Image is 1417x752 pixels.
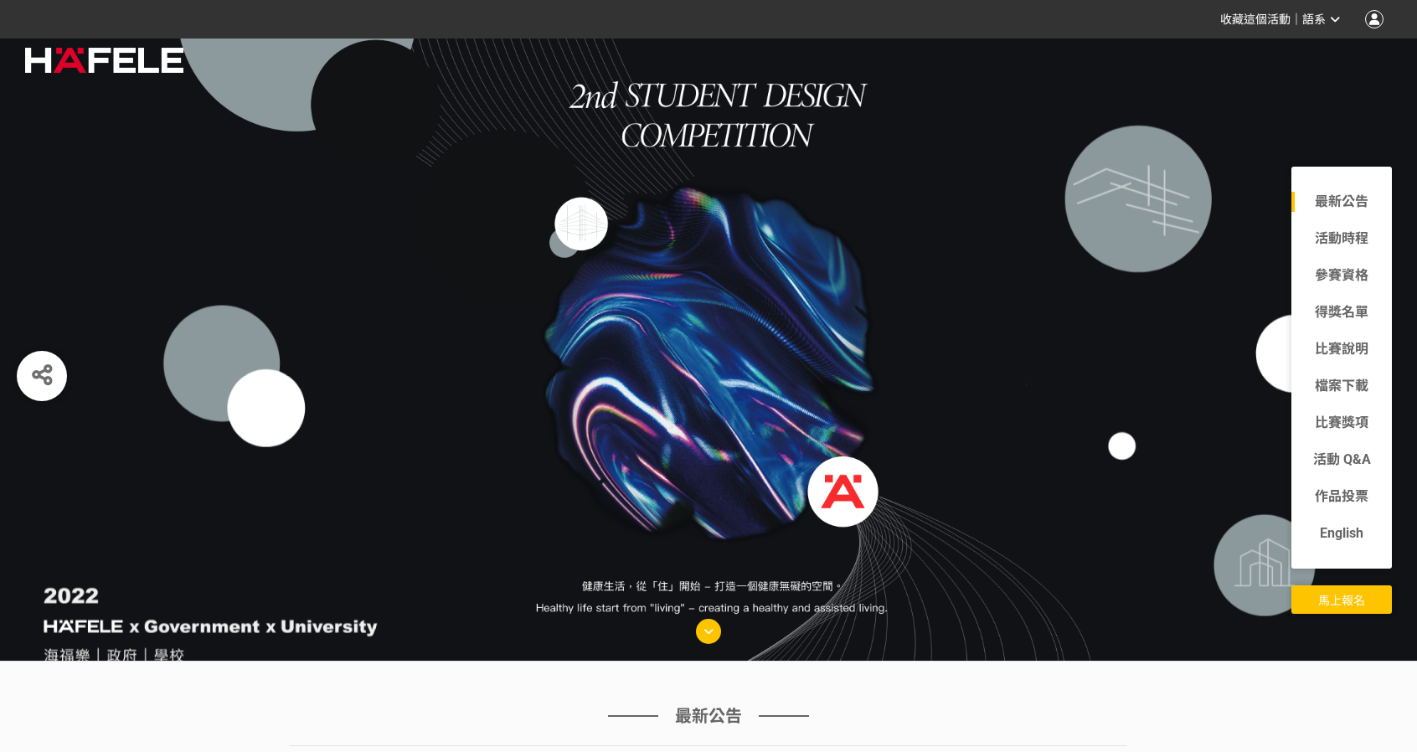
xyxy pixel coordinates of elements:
[675,703,742,729] span: 最新公告
[1291,413,1392,433] a: 比賽獎項
[1291,376,1392,396] a: 檔案下載
[107,16,1311,693] img: b5ca9c17-09c0-5355-9464-d3b248e459e0.png
[1291,265,1392,286] a: 參賽資格
[1291,192,1392,212] a: 最新公告
[1291,450,1392,470] a: 活動 Q&A
[1320,525,1363,541] span: English
[1291,523,1392,543] a: English
[1318,594,1365,607] span: 馬上報名
[1302,13,1326,26] span: 語系
[1291,229,1392,249] a: 活動時程
[1291,302,1392,322] a: 得獎名單
[1315,488,1368,504] span: 作品投票
[1291,11,1302,28] span: ｜
[1291,339,1392,359] a: 比賽說明
[1291,585,1392,614] button: 馬上報名
[25,48,183,73] img: fa67c834-f0e1-592e-9ce3-8711e98b797f.png
[1220,13,1291,26] span: 收藏這個活動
